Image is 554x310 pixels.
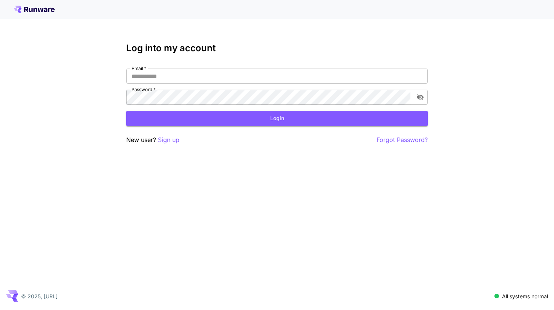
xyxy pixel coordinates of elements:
[126,111,428,126] button: Login
[413,90,427,104] button: toggle password visibility
[21,292,58,300] p: © 2025, [URL]
[376,135,428,145] button: Forgot Password?
[502,292,548,300] p: All systems normal
[132,86,156,93] label: Password
[126,43,428,53] h3: Log into my account
[132,65,146,72] label: Email
[126,135,179,145] p: New user?
[158,135,179,145] button: Sign up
